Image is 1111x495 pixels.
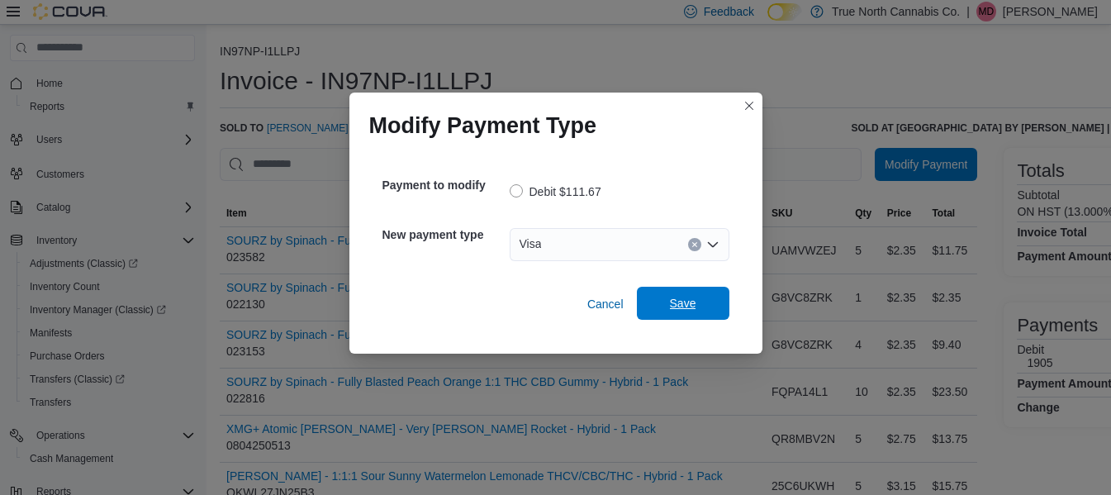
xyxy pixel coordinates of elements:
[587,296,624,312] span: Cancel
[520,234,542,254] span: Visa
[688,238,701,251] button: Clear input
[382,169,506,202] h5: Payment to modify
[739,96,759,116] button: Closes this modal window
[510,182,601,202] label: Debit $111.67
[382,218,506,251] h5: New payment type
[581,288,630,321] button: Cancel
[548,235,549,255] input: Accessible screen reader label
[670,295,696,312] span: Save
[706,238,719,251] button: Open list of options
[637,287,729,320] button: Save
[369,112,597,139] h1: Modify Payment Type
